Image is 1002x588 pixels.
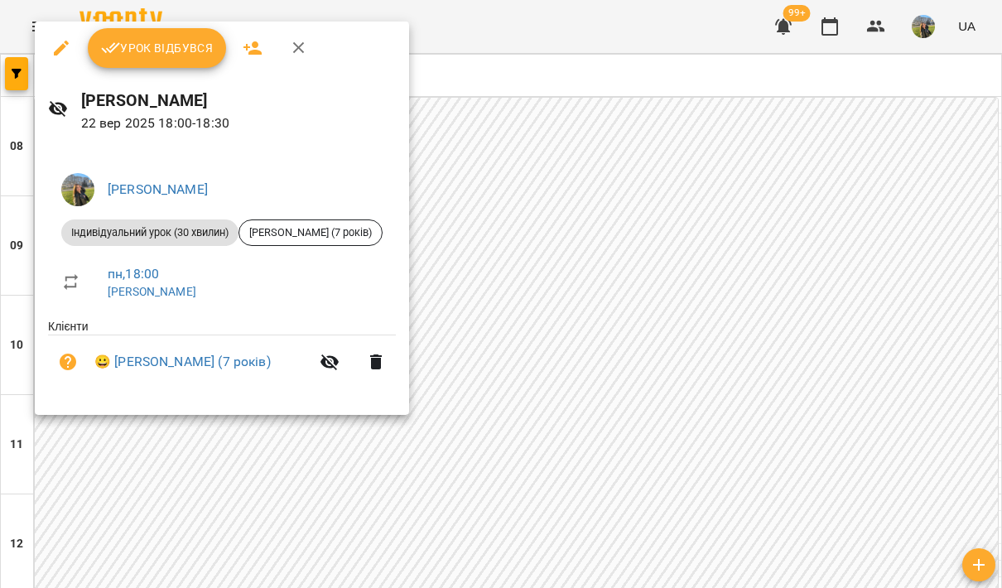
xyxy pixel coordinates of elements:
a: [PERSON_NAME] [108,285,196,298]
a: 😀 [PERSON_NAME] (7 років) [94,352,271,372]
button: Урок відбувся [88,28,227,68]
span: Урок відбувся [101,38,214,58]
img: f0a73d492ca27a49ee60cd4b40e07bce.jpeg [61,173,94,206]
h6: [PERSON_NAME] [81,88,396,113]
p: 22 вер 2025 18:00 - 18:30 [81,113,396,133]
span: [PERSON_NAME] (7 років) [239,225,382,240]
span: Індивідуальний урок (30 хвилин) [61,225,238,240]
a: пн , 18:00 [108,266,159,282]
a: [PERSON_NAME] [108,181,208,197]
ul: Клієнти [48,318,396,395]
div: [PERSON_NAME] (7 років) [238,219,383,246]
button: Візит ще не сплачено. Додати оплату? [48,342,88,382]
